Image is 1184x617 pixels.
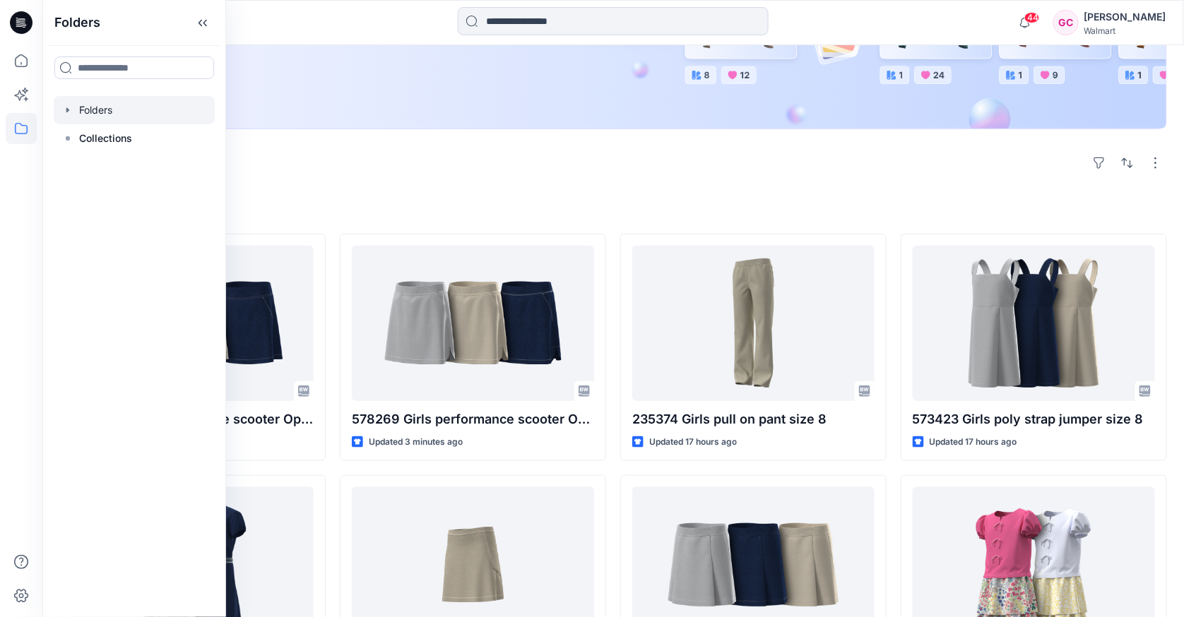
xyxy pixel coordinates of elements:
[352,246,594,401] a: 578269 Girls performance scooter Opt 1 sz 8
[913,409,1155,429] p: 573423 Girls poly strap jumper size 8
[1024,12,1040,23] span: 44
[632,409,875,429] p: 235374 Girls pull on pant size 8
[632,246,875,401] a: 235374 Girls pull on pant size 8
[94,75,412,103] a: Discover more
[59,203,1167,220] h4: Styles
[930,435,1017,450] p: Updated 17 hours ago
[1053,10,1079,35] div: GC
[369,435,463,450] p: Updated 3 minutes ago
[79,130,132,147] p: Collections
[1084,25,1166,36] div: Walmart
[352,409,594,429] p: 578269 Girls performance scooter Opt 1 sz 8
[649,435,737,450] p: Updated 17 hours ago
[913,246,1155,401] a: 573423 Girls poly strap jumper size 8
[1084,8,1166,25] div: [PERSON_NAME]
